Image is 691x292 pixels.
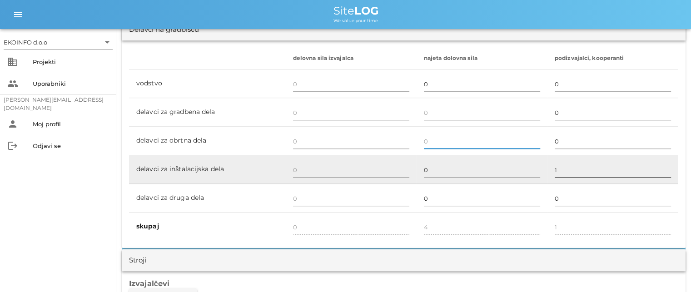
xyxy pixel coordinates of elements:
input: 0 [293,134,409,148]
div: Delavci na gradbišču [129,25,199,35]
i: business [7,56,18,67]
span: We value your time. [333,18,379,24]
input: 0 [424,77,540,91]
h3: Izvajalčevi [129,278,678,288]
div: Pripomoček za klepet [646,248,691,292]
i: arrow_drop_down [102,37,113,48]
i: person [7,119,18,129]
input: 0 [555,191,671,206]
input: 0 [424,105,540,120]
input: 0 [293,191,409,206]
input: 0 [424,163,540,177]
td: delavci za obrtna dela [129,127,286,155]
input: 0 [555,105,671,120]
div: Stroji [129,255,146,266]
input: 0 [555,134,671,148]
input: 0 [555,163,671,177]
div: EKOINFO d.o.o [4,38,47,46]
i: logout [7,140,18,151]
div: Odjavi se [33,142,109,149]
input: 0 [293,163,409,177]
div: Uporabniki [33,80,109,87]
td: vodstvo [129,69,286,98]
input: 0 [424,191,540,206]
input: 0 [424,134,540,148]
b: LOG [354,4,379,17]
input: 0 [293,105,409,120]
div: Projekti [33,58,109,65]
span: Site [333,4,379,17]
th: najeta dolovna sila [417,48,547,69]
i: people [7,78,18,89]
th: delovna sila izvajalca [286,48,417,69]
td: delavci za inštalacijska dela [129,155,286,184]
input: 0 [293,77,409,91]
input: 0 [555,77,671,91]
td: delavci za druga dela [129,184,286,213]
div: EKOINFO d.o.o [4,35,113,49]
iframe: Chat Widget [646,248,691,292]
i: menu [13,9,24,20]
td: delavci za gradbena dela [129,98,286,127]
div: Moj profil [33,120,109,128]
th: podizvajalci, kooperanti [547,48,678,69]
b: skupaj [136,222,159,230]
